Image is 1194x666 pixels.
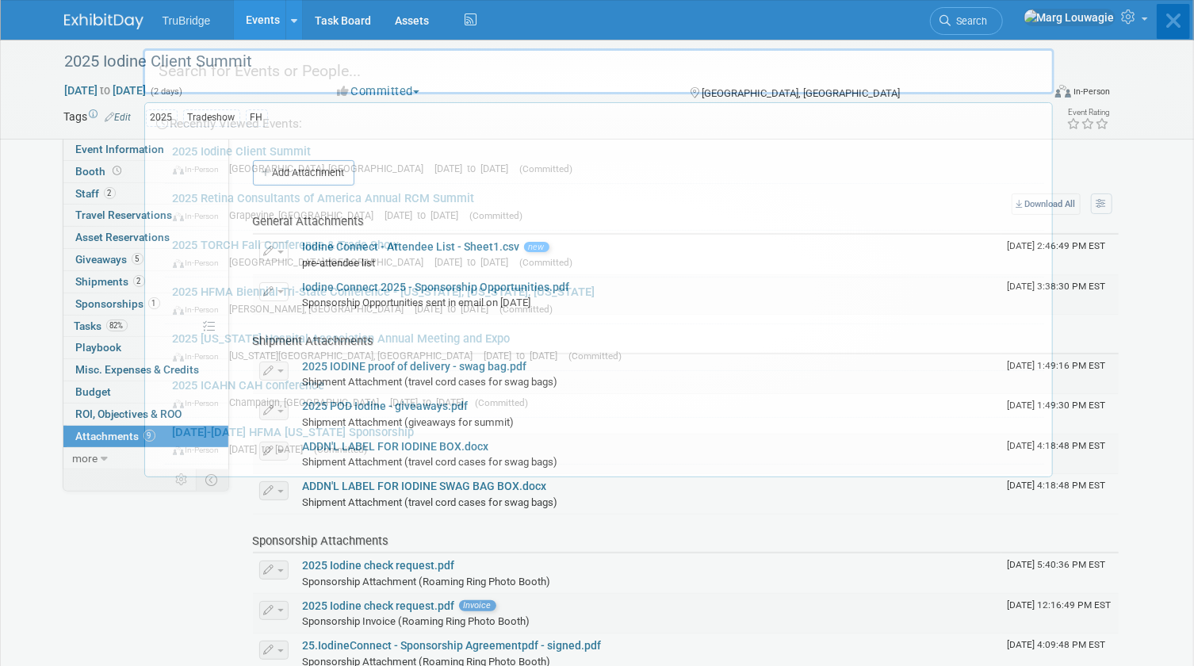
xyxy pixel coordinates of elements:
span: (Committed) [470,210,523,221]
span: In-Person [173,398,227,408]
span: (Committed) [315,444,368,455]
span: (Committed) [500,304,553,315]
a: 2025 Iodine Client Summit In-Person [GEOGRAPHIC_DATA], [GEOGRAPHIC_DATA] [DATE] to [DATE] (Commit... [165,137,1044,183]
span: In-Person [173,351,227,362]
a: 2025 [US_STATE] Hospital Association Annual Meeting and Expo In-Person [US_STATE][GEOGRAPHIC_DATA... [165,324,1044,370]
div: Recently Viewed Events: [153,103,1044,137]
span: [PERSON_NAME], [GEOGRAPHIC_DATA] [230,303,412,315]
a: [DATE]-[DATE] HFMA [US_STATE] Sponsorship In-Person [DATE] to [DATE] (Committed) [165,418,1044,464]
span: [US_STATE][GEOGRAPHIC_DATA], [GEOGRAPHIC_DATA] [230,350,481,362]
span: (Committed) [520,257,573,268]
span: (Committed) [520,163,573,174]
span: (Committed) [476,397,529,408]
span: In-Person [173,445,227,455]
span: [DATE] to [DATE] [385,209,467,221]
span: In-Person [173,304,227,315]
span: (Committed) [569,350,622,362]
span: [DATE] to [DATE] [435,256,517,268]
span: [DATE] to [DATE] [391,396,473,408]
span: [DATE] to [DATE] [230,443,312,455]
span: [GEOGRAPHIC_DATA], [GEOGRAPHIC_DATA] [230,256,432,268]
span: In-Person [173,211,227,221]
span: [DATE] to [DATE] [435,163,517,174]
a: 2025 HFMA Biennial Tri-State Conference - [US_STATE], [US_STATE], [US_STATE] In-Person [PERSON_NA... [165,277,1044,323]
span: [GEOGRAPHIC_DATA], [GEOGRAPHIC_DATA] [230,163,432,174]
span: Champaign, [GEOGRAPHIC_DATA] [230,396,388,408]
input: Search for Events or People... [143,48,1054,94]
span: In-Person [173,164,227,174]
span: [DATE] to [DATE] [484,350,566,362]
span: In-Person [173,258,227,268]
a: 2025 Retina Consultants of America Annual RCM Summit In-Person Grapevine, [GEOGRAPHIC_DATA] [DATE... [165,184,1044,230]
a: 2025 TORCH Fall Conference & Trade Show In-Person [GEOGRAPHIC_DATA], [GEOGRAPHIC_DATA] [DATE] to ... [165,231,1044,277]
span: [DATE] to [DATE] [415,303,497,315]
span: Grapevine, [GEOGRAPHIC_DATA] [230,209,382,221]
a: 2025 ICAHN CAH conference In-Person Champaign, [GEOGRAPHIC_DATA] [DATE] to [DATE] (Committed) [165,371,1044,417]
